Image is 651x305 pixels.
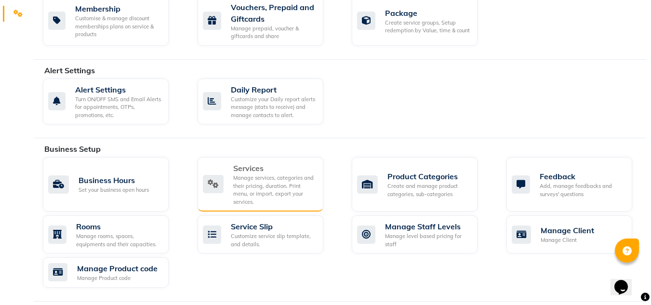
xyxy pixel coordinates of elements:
[506,215,647,253] a: Manage ClientManage Client
[387,171,470,182] div: Product Categories
[231,95,316,119] div: Customize your Daily report alerts message (stats to receive) and manage contacts to alert.
[75,95,161,119] div: Turn ON/OFF SMS and Email Alerts for appointments, OTPs, promotions, etc.
[540,171,624,182] div: Feedback
[43,79,183,125] a: Alert SettingsTurn ON/OFF SMS and Email Alerts for appointments, OTPs, promotions, etc.
[198,157,338,212] a: ServicesManage services, categories and their pricing, duration. Print menu, or import, export yo...
[231,84,316,95] div: Daily Report
[385,7,470,19] div: Package
[75,3,161,14] div: Membership
[231,25,316,40] div: Manage prepaid, voucher & giftcards and share
[611,266,641,295] iframe: chat widget
[233,174,316,206] div: Manage services, categories and their pricing, duration. Print menu, or import, export your servi...
[79,174,149,186] div: Business Hours
[198,215,338,253] a: Service SlipCustomize service slip template, and details.
[79,186,149,194] div: Set your business open hours
[352,215,492,253] a: Manage Staff LevelsManage level based pricing for staff
[506,157,647,212] a: FeedbackAdd, manage feedbacks and surveys' questions
[43,257,183,288] a: Manage Product codeManage Product code
[231,232,316,248] div: Customize service slip template, and details.
[231,221,316,232] div: Service Slip
[540,182,624,198] div: Add, manage feedbacks and surveys' questions
[385,221,470,232] div: Manage Staff Levels
[385,19,470,35] div: Create service groups, Setup redemption by Value, time & count
[76,221,161,232] div: Rooms
[231,1,316,25] div: Vouchers, Prepaid and Giftcards
[43,157,183,212] a: Business HoursSet your business open hours
[352,157,492,212] a: Product CategoriesCreate and manage product categories, sub-categories
[43,215,183,253] a: RoomsManage rooms, spaces, equipments and their capacities.
[385,232,470,248] div: Manage level based pricing for staff
[198,79,338,125] a: Daily ReportCustomize your Daily report alerts message (stats to receive) and manage contacts to ...
[541,236,594,244] div: Manage Client
[76,232,161,248] div: Manage rooms, spaces, equipments and their capacities.
[75,84,161,95] div: Alert Settings
[77,263,158,274] div: Manage Product code
[77,274,158,282] div: Manage Product code
[75,14,161,39] div: Customise & manage discount memberships plans on service & products
[541,225,594,236] div: Manage Client
[387,182,470,198] div: Create and manage product categories, sub-categories
[233,162,316,174] div: Services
